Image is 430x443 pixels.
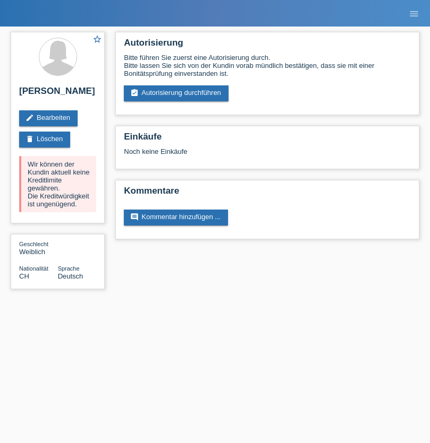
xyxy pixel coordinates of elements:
[26,135,34,143] i: delete
[58,265,80,272] span: Sprache
[130,89,139,97] i: assignment_turned_in
[26,114,34,122] i: edit
[58,272,83,280] span: Deutsch
[124,210,228,225] a: commentKommentar hinzufügen ...
[124,147,411,163] div: Noch keine Einkäufe
[130,213,139,221] i: comment
[403,10,425,16] a: menu
[124,186,411,202] h2: Kommentare
[19,265,48,272] span: Nationalität
[409,8,419,19] i: menu
[19,156,96,212] div: Wir können der Kundin aktuell keine Kreditlimite gewähren. Die Kreditwürdigkeit ist ungenügend.
[19,86,96,102] h2: [PERSON_NAME]
[19,132,70,147] a: deleteLöschen
[124,38,411,54] h2: Autorisierung
[124,85,229,101] a: assignment_turned_inAutorisierung durchführen
[124,132,411,147] h2: Einkäufe
[19,240,58,256] div: Weiblich
[92,34,102,44] i: star_border
[19,272,29,280] span: Schweiz
[19,110,78,126] a: editBearbeiten
[19,241,48,247] span: Geschlecht
[92,34,102,46] a: star_border
[124,54,411,77] div: Bitte führen Sie zuerst eine Autorisierung durch. Bitte lassen Sie sich von der Kundin vorab münd...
